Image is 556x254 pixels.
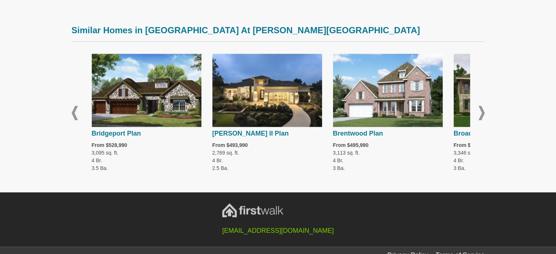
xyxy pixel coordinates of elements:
span: 2,769 sq. ft. [212,149,322,157]
a: Broadmoor Plan [454,130,505,137]
span: From $495,990 [333,141,443,149]
span: 4 Br. [333,157,443,164]
a: [EMAIL_ADDRESS][DOMAIN_NAME] [222,227,334,234]
span: From $528,990 [92,141,201,149]
span: 4 Br. [212,157,322,164]
span: 3 Ba. [333,164,443,172]
a: Brentwood Plan [333,130,383,137]
span: 2.5 Ba. [212,164,322,172]
span: 3,113 sq. ft. [333,149,443,157]
a: [PERSON_NAME] II Plan [212,130,289,137]
h3: Similar Homes in [GEOGRAPHIC_DATA] At [PERSON_NAME][GEOGRAPHIC_DATA] [72,20,485,42]
span: From $493,990 [212,141,322,149]
a: Bridgeport Plan [92,130,141,137]
span: 3.5 Ba. [92,164,201,172]
span: 4 Br. [92,157,201,164]
span: 3,095 sq. ft. [92,149,201,157]
img: FirstWalk [222,203,283,217]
